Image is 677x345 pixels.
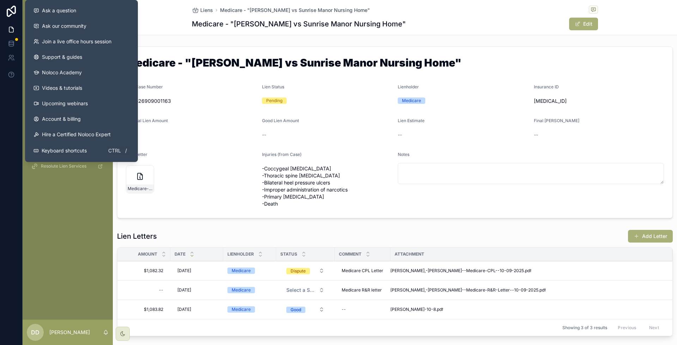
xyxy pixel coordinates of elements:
[262,84,284,89] span: Lien Status
[126,98,256,105] span: 202526909001163
[192,19,406,29] h1: Medicare - "[PERSON_NAME] vs Sunrise Manor Nursing Home"
[42,7,76,14] span: Ask a question
[227,287,272,293] a: Medicare
[390,307,436,312] span: [PERSON_NAME]-10-8
[266,98,282,104] div: Pending
[232,306,251,313] div: Medicare
[339,284,386,296] a: Medicare R&R letter
[398,152,409,157] span: Notes
[138,251,157,257] span: Amount
[126,265,166,276] a: $1,082.32
[28,96,135,111] a: Upcoming webinars
[175,251,185,257] span: Date
[41,163,86,169] span: Resolute Lien Services
[562,325,607,331] span: Showing 3 of 3 results
[42,100,88,107] span: Upcoming webinars
[28,65,135,80] a: Noloco Academy
[49,329,90,336] p: [PERSON_NAME]
[177,307,191,312] span: [DATE]
[177,287,191,293] span: [DATE]
[42,131,111,138] span: Hire a Certified Noloco Expert
[126,57,664,71] h1: Medicare - "[PERSON_NAME] vs Sunrise Manor Nursing Home"
[534,84,559,89] span: Insurance ID
[398,118,425,123] span: Lien Estimate
[262,131,266,138] span: --
[192,7,213,14] a: Liens
[281,264,330,277] button: Select Button
[390,268,524,274] span: [PERSON_NAME],-[PERSON_NAME]--Medicare-CPL--10-09-2025
[538,287,546,293] span: .pdf
[390,307,664,312] a: [PERSON_NAME]-10-8.pdf
[342,287,382,293] span: Medicare R&R letter
[31,328,39,337] span: DD
[200,7,213,14] span: Liens
[286,287,316,294] span: Select a Status
[126,118,168,123] span: Original Lien Amount
[395,251,424,257] span: Attachment
[534,131,538,138] span: --
[232,287,251,293] div: Medicare
[42,84,82,92] span: Videos & tutorials
[402,98,421,104] div: Medicare
[262,118,299,123] span: Good Lien Amount
[159,287,163,293] div: --
[175,284,219,296] a: [DATE]
[126,304,166,315] a: $1,083.82
[569,18,598,30] button: Edit
[524,268,531,274] span: .pdf
[123,148,129,153] span: /
[291,268,306,274] div: Dispute
[227,306,272,313] a: Medicare
[42,23,86,30] span: Ask our community
[281,284,330,296] button: Select Button
[232,268,251,274] div: Medicare
[126,284,166,296] a: --
[281,303,330,316] button: Select Button
[534,118,579,123] span: Final [PERSON_NAME]
[436,307,443,312] span: .pdf
[291,307,301,313] div: Good
[398,131,402,138] span: --
[28,127,135,142] button: Hire a Certified Noloco Expert
[398,84,419,89] span: Lienholder
[342,307,346,312] div: --
[534,98,664,105] span: [MEDICAL_ID]
[628,230,673,243] button: Add Letter
[227,268,272,274] a: Medicare
[28,49,135,65] a: Support & guides
[28,111,135,127] a: Account & billing
[42,38,111,45] span: Join a live office hours session
[129,307,163,312] span: $1,083.82
[28,80,135,96] a: Videos & tutorials
[262,165,392,207] span: -Coccygeal [MEDICAL_DATA] -Thoracic spine [MEDICAL_DATA] -Bilateral heel pressure ulcers -Imprope...
[175,304,219,315] a: [DATE]
[280,264,330,277] a: Select Button
[42,69,82,76] span: Noloco Academy
[126,84,163,89] span: Lien Case Number
[28,3,135,18] button: Ask a question
[175,265,219,276] a: [DATE]
[227,251,254,257] span: Lienholder
[339,265,386,276] a: Medicare CPL Letter
[28,18,135,34] a: Ask our community
[117,231,157,241] h1: Lien Letters
[23,28,113,182] div: scrollable content
[390,287,538,293] span: [PERSON_NAME],-[PERSON_NAME]--Medicare-R&R-Letter--10-09-2025
[42,54,82,61] span: Support & guides
[280,251,297,257] span: Status
[128,186,152,192] span: Medicare-initial-lien-request-08-13-2025
[42,115,81,123] span: Account & billing
[129,268,163,274] span: $1,082.32
[108,146,122,155] span: Ctrl
[28,142,135,159] button: Keyboard shortcutsCtrl/
[42,147,87,154] span: Keyboard shortcuts
[390,287,664,293] a: [PERSON_NAME],-[PERSON_NAME]--Medicare-R&R-Letter--10-09-2025.pdf
[220,7,370,14] a: Medicare - "[PERSON_NAME] vs Sunrise Manor Nursing Home"
[27,160,109,172] a: Resolute Lien Services
[339,304,386,315] a: --
[339,251,361,257] span: Comment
